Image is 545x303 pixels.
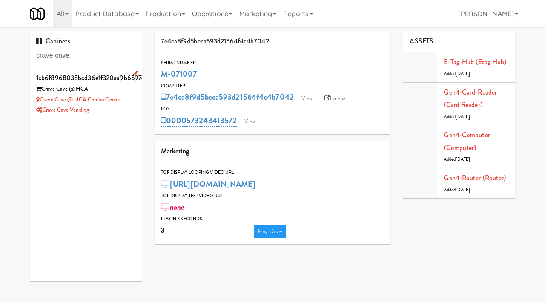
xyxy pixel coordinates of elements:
a: Gen4-router (Router) [444,173,506,183]
span: [DATE] [456,187,470,193]
span: [DATE] [456,156,470,162]
span: Marketing [161,146,189,156]
div: 7e4ca8f9d5beca593d21564f4c4b7042 [155,31,391,52]
span: Added [444,156,470,162]
li: 1cb6f8968038bcd36e1f320aa9b65974Crave Cave @ HCA Crave Cave @ HCA Combo CoolerCrave Cave Vending [30,68,142,119]
span: [DATE] [456,113,470,120]
a: M-071007 [161,68,197,80]
span: Added [444,187,470,193]
a: Play Once [254,225,287,238]
a: Crave Cave @ HCA Combo Cooler [36,95,120,104]
div: Crave Cave @ HCA [36,84,135,95]
div: Computer [161,82,384,90]
a: Balena [320,92,350,105]
a: 0000573243413572 [161,115,237,127]
a: Gen4-computer (Computer) [444,130,490,153]
a: E-tag-hub (Etag Hub) [444,57,506,67]
a: View [297,92,317,105]
span: ASSETS [410,36,433,46]
a: [URL][DOMAIN_NAME] [161,178,256,190]
div: POS [161,105,384,113]
a: 7e4ca8f9d5beca593d21564f4c4b7042 [161,91,294,103]
span: Cabinets [36,36,70,46]
a: View [240,115,260,128]
div: Serial Number [161,59,384,67]
span: [DATE] [456,70,470,77]
span: Added [444,70,470,77]
a: Crave Cave Vending [36,106,89,114]
div: 1cb6f8968038bcd36e1f320aa9b65974 [36,72,135,84]
div: Top Display Looping Video Url [161,168,384,177]
div: Top Display Test Video Url [161,192,384,200]
img: Micromart [30,6,45,21]
a: Gen4-card-reader (Card Reader) [444,87,497,110]
a: none [161,201,184,213]
span: Added [444,113,470,120]
div: Play in X seconds [161,215,384,223]
input: Search cabinets [36,48,135,63]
